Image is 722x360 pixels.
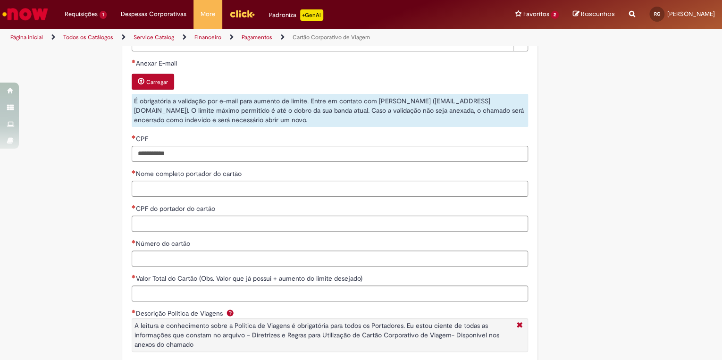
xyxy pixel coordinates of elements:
span: Anexar E-mail [136,59,179,67]
a: Rascunhos [573,10,615,19]
input: Valor Total do Cartão (Obs. Valor que já possui + aumento do limite desejado) [132,285,528,301]
a: Todos os Catálogos [63,33,113,41]
span: CPF [136,134,150,143]
span: Necessários [132,240,136,243]
ul: Trilhas de página [7,29,474,46]
span: Necessários [132,135,136,139]
i: Fechar Mais Informações Por question_descricao_politica_viagens [514,321,525,331]
span: Necessários [132,275,136,278]
input: Número do cartão [132,251,528,267]
img: ServiceNow [1,5,50,24]
a: Service Catalog [134,33,174,41]
img: click_logo_yellow_360x200.png [229,7,255,21]
a: Página inicial [10,33,43,41]
span: Rascunhos [581,9,615,18]
button: Carregar anexo de Anexar E-mail Required [132,74,174,90]
input: CPF [132,146,528,162]
a: Cartão Corporativo de Viagem [293,33,370,41]
span: Necessários [132,205,136,209]
span: Requisições [65,9,98,19]
span: Ajuda para Descrição Política de Viagens [224,309,235,317]
span: RG [654,11,660,17]
span: More [201,9,215,19]
p: +GenAi [300,9,323,21]
span: [PERSON_NAME] [667,10,715,18]
span: Valor Total do Cartão (Obs. Valor que já possui + aumento do limite desejado) [136,274,364,283]
span: Favoritos [523,9,549,19]
span: Obrigatório [132,310,136,313]
input: CPF do portador do cartão [132,216,528,232]
span: Necessários [132,59,136,63]
span: Somente leitura - Número do cartão [136,239,192,248]
span: CPF do portador do cartão [136,204,217,213]
span: Despesas Corporativas [121,9,186,19]
a: Financeiro [194,33,221,41]
small: Carregar [146,78,168,86]
span: Descrição Política de Viagens [136,309,225,318]
span: Nome completo portador do cartão [136,169,243,178]
a: Pagamentos [242,33,272,41]
div: Padroniza [269,9,323,21]
span: 2 [551,11,559,19]
input: Nome completo portador do cartão [132,181,528,197]
div: É obrigatória a validação por e-mail para aumento de limite. Entre em contato com [PERSON_NAME] (... [132,94,528,127]
span: Necessários [132,170,136,174]
span: 1 [100,11,107,19]
span: A leitura e conhecimento sobre a Política de Viagens é obrigatória para todos os Portadores. Eu e... [134,321,499,349]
